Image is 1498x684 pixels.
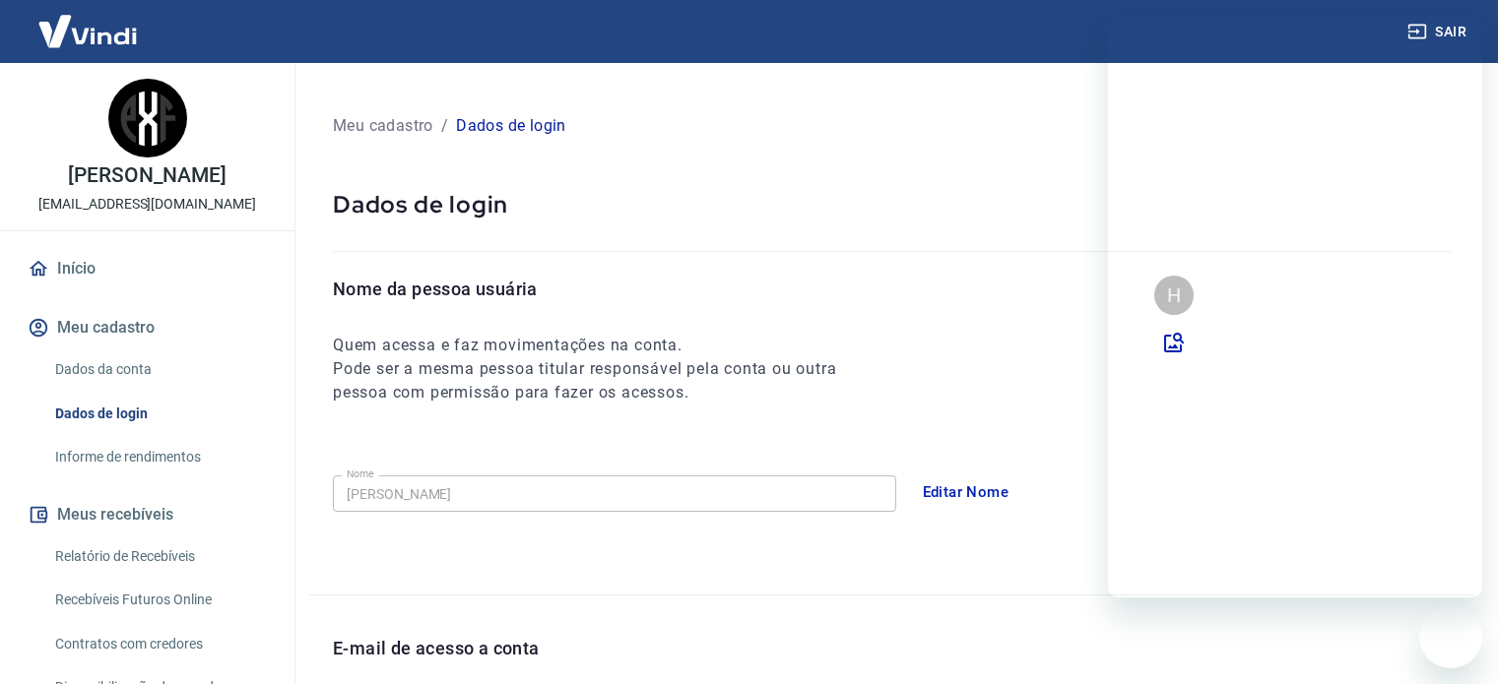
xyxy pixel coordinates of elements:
button: Meu cadastro [24,306,271,349]
button: Meus recebíveis [24,493,271,536]
a: Informe de rendimentos [47,437,271,477]
h6: Quem acessa e faz movimentações na conta. [333,334,873,357]
a: Início [24,247,271,290]
label: Nome [347,466,374,481]
a: Recebíveis Futuros Online [47,580,271,620]
a: Dados de login [47,394,271,434]
img: Vindi [24,1,152,61]
p: [EMAIL_ADDRESS][DOMAIN_NAME] [38,194,256,215]
p: Dados de login [333,189,1451,219]
img: 5df3a2bf-b856-4063-a07d-edbbc826e362.jpeg [108,79,187,157]
a: Contratos com credores [47,624,271,664]
a: Dados da conta [47,349,271,390]
p: [PERSON_NAME] [68,165,226,186]
a: Relatório de Recebíveis [47,536,271,577]
p: E-mail de acesso a conta [333,635,540,661]
p: Meu cadastro [333,114,433,138]
iframe: Botão para abrir a janela de mensagens, conversa em andamento [1419,605,1482,668]
p: / [441,114,448,138]
p: Dados de login [456,114,566,138]
button: Sair [1403,14,1474,50]
h6: Pode ser a mesma pessoa titular responsável pela conta ou outra pessoa com permissão para fazer o... [333,357,873,404]
button: Editar Nome [912,471,1020,513]
iframe: Janela de mensagens [1108,16,1482,597]
p: Nome da pessoa usuária [333,276,873,302]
